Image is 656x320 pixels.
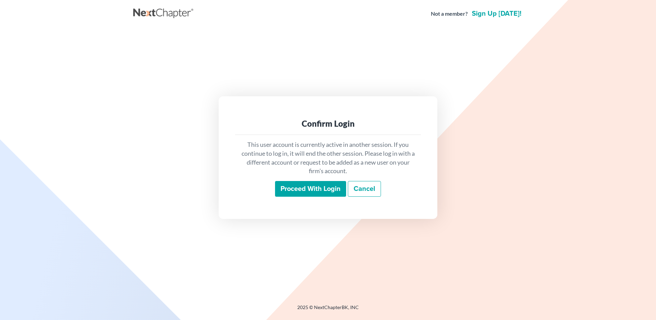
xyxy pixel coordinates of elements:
[241,140,415,176] p: This user account is currently active in another session. If you continue to log in, it will end ...
[348,181,381,197] a: Cancel
[275,181,346,197] input: Proceed with login
[241,118,415,129] div: Confirm Login
[431,10,468,18] strong: Not a member?
[133,304,523,316] div: 2025 © NextChapterBK, INC
[470,10,523,17] a: Sign up [DATE]!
